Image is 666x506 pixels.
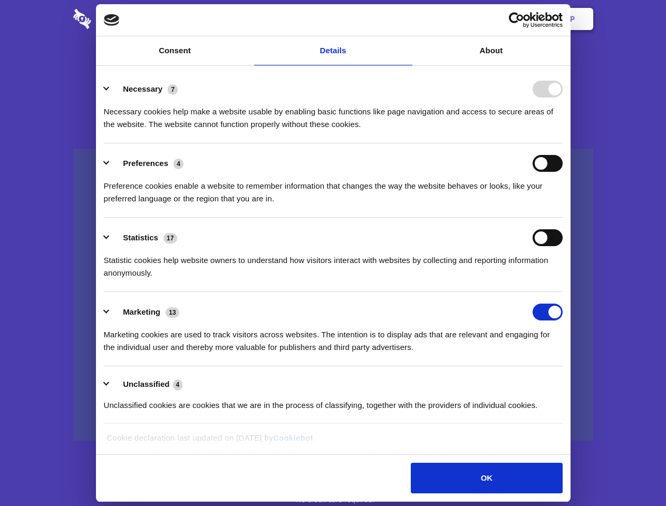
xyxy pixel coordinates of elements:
span: 4 [173,379,183,390]
label: Necessary [123,84,162,93]
img: logo-wordmark-white-trans-d4663122ce5f474addd5e946df7df03e33cb6a1c49d2221995e7729f52c070b2.svg [73,9,163,29]
span: 7 [168,84,178,95]
a: Pricing [310,3,355,35]
h4: Auto-redaction of sensitive data, encrypted data sharing and self-destructing private chats. Shar... [73,96,593,131]
span: 17 [163,233,177,244]
a: Wistia video thumbnail [73,149,593,441]
a: Details [254,36,412,65]
span: 13 [166,307,179,318]
div: Preference cookies enable a website to remember information that changes the way the website beha... [104,172,563,205]
a: About [412,36,571,65]
a: Consent [96,36,254,65]
label: Statistics [123,233,158,242]
label: Marketing [123,307,160,316]
button: Necessary (7) [104,81,185,98]
button: Unclassified (4) [104,378,189,391]
img: logo [104,14,120,26]
span: 4 [173,159,184,169]
a: Usercentrics Cookiebot - opens in a new window [470,12,563,28]
div: Unclassified cookies are cookies that we are in the process of classifying, together with the pro... [104,391,563,412]
button: Statistics (17) [104,229,184,246]
h1: Eliminate Slack Data Loss. [73,47,593,85]
a: Cookiebot [273,433,313,442]
button: Marketing (13) [104,304,186,320]
div: Statistic cookies help website owners to understand how visitors interact with websites by collec... [104,246,563,279]
div: Cookie declaration last updated on [DATE] by [99,432,567,452]
button: OK [411,463,562,493]
label: Preferences [123,159,168,168]
a: Login [478,3,524,35]
div: Necessary cookies help make a website usable by enabling basic functions like page navigation and... [104,98,563,131]
button: Preferences (4) [104,155,190,172]
a: Contact [428,3,476,35]
div: Marketing cookies are used to track visitors across websites. The intention is to display ads tha... [104,320,563,354]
